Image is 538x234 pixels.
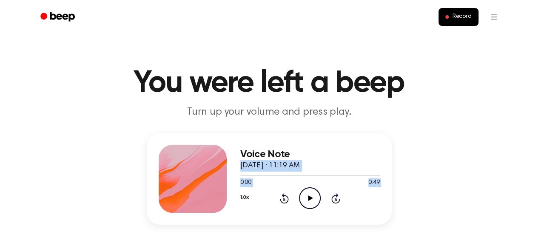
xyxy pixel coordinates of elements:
[106,105,433,119] p: Turn up your volume and press play.
[51,68,487,99] h1: You were left a beep
[240,178,251,187] span: 0:00
[438,8,478,26] button: Record
[368,178,379,187] span: 0:49
[34,9,83,25] a: Beep
[240,149,380,160] h3: Voice Note
[484,7,504,27] button: Open menu
[452,13,471,21] span: Record
[240,162,300,169] span: [DATE] · 11:19 AM
[240,190,249,205] button: 1.0x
